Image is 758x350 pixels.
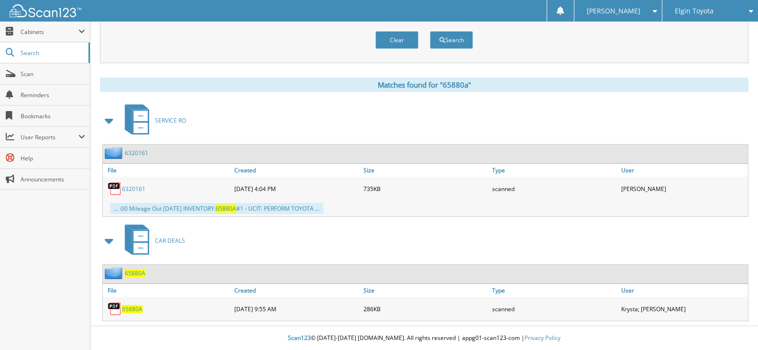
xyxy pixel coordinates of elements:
a: Type [490,284,619,297]
a: Size [361,164,490,177]
a: SERVICE RO [119,102,186,139]
img: PDF.png [108,181,122,196]
span: User Reports [21,133,78,141]
span: Search [21,49,84,57]
a: 6320161 [122,185,145,193]
span: 65880A [216,204,236,213]
span: Scan [21,70,85,78]
div: ... :00 Mileage Out [DATE] INVENTORY: #1 - UCIT: PERFORM TOYOTA ... [110,203,323,214]
img: folder2.png [105,267,125,279]
a: Type [490,164,619,177]
a: Created [232,284,361,297]
div: [DATE] 4:04 PM [232,179,361,198]
span: Elgin Toyota [675,8,714,14]
div: © [DATE]-[DATE] [DOMAIN_NAME]. All rights reserved | appg01-scan123-com | [90,327,758,350]
a: User [619,164,748,177]
a: Created [232,164,361,177]
a: 65880A [122,305,143,313]
a: File [103,284,232,297]
span: Scan123 [288,334,311,342]
a: File [103,164,232,177]
span: CAR DEALS [155,237,185,245]
span: Announcements [21,175,85,183]
span: Reminders [21,91,85,99]
div: 286KB [361,299,490,318]
div: Matches found for "65880a" [100,78,748,92]
button: Clear [375,31,418,49]
a: 6320161 [125,149,148,157]
span: Help [21,154,85,162]
a: User [619,284,748,297]
button: Search [430,31,473,49]
div: scanned [490,179,619,198]
span: Cabinets [21,28,78,36]
span: SERVICE RO [155,116,186,124]
div: Krysta; [PERSON_NAME] [619,299,748,318]
a: Privacy Policy [525,334,560,342]
div: scanned [490,299,619,318]
img: PDF.png [108,302,122,316]
div: [PERSON_NAME] [619,179,748,198]
a: CAR DEALS [119,222,185,260]
span: Bookmarks [21,112,85,120]
iframe: Chat Widget [710,304,758,350]
img: folder2.png [105,147,125,159]
span: [PERSON_NAME] [587,8,640,14]
a: 65880A [125,269,145,277]
div: [DATE] 9:55 AM [232,299,361,318]
a: Size [361,284,490,297]
div: 735KB [361,179,490,198]
img: scan123-logo-white.svg [10,4,81,17]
